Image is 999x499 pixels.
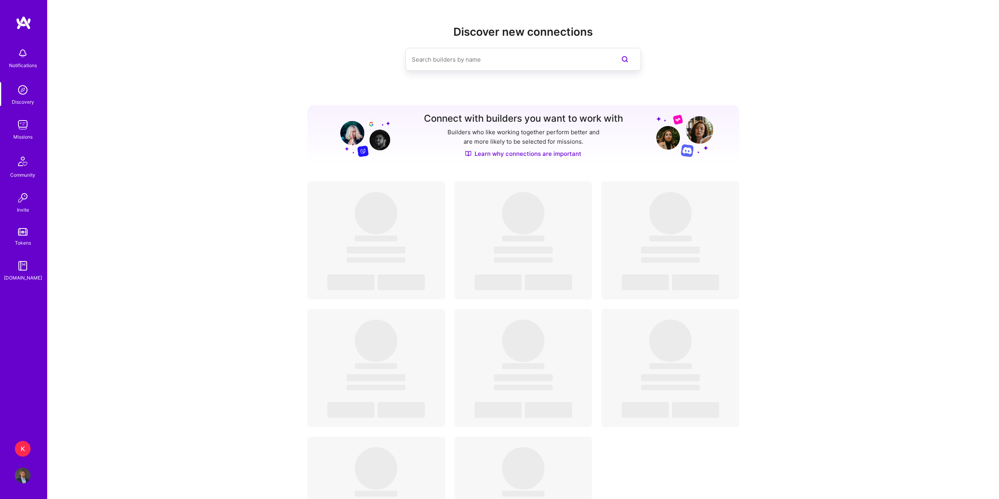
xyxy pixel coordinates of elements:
[494,257,553,263] span: ‌
[15,82,31,98] img: discovery
[641,257,700,263] span: ‌
[378,274,425,290] span: ‌
[355,491,397,497] span: ‌
[4,274,42,282] div: [DOMAIN_NAME]
[494,374,553,381] span: ‌
[15,258,31,274] img: guide book
[475,274,522,290] span: ‌
[622,274,669,290] span: ‌
[502,491,544,497] span: ‌
[641,247,700,254] span: ‌
[649,320,692,362] span: ‌
[378,402,425,418] span: ‌
[475,402,522,418] span: ‌
[333,114,390,157] img: Grow your network
[641,385,700,390] span: ‌
[13,441,33,457] a: K
[15,468,31,483] img: User Avatar
[465,150,581,158] a: Learn why connections are important
[502,192,544,234] span: ‌
[672,402,719,418] span: ‌
[307,26,739,38] h2: Discover new connections
[502,363,544,369] span: ‌
[502,447,544,490] span: ‌
[355,320,397,362] span: ‌
[355,447,397,490] span: ‌
[494,247,553,254] span: ‌
[502,236,544,241] span: ‌
[502,320,544,362] span: ‌
[15,239,31,247] div: Tokens
[424,113,623,124] h3: Connect with builders you want to work with
[347,374,405,381] span: ‌
[656,114,713,157] img: Grow your network
[18,228,27,236] img: tokens
[355,363,397,369] span: ‌
[13,152,32,171] img: Community
[465,150,471,157] img: Discover
[494,385,553,390] span: ‌
[622,402,669,418] span: ‌
[15,441,31,457] div: K
[446,128,601,146] p: Builders who like working together perform better and are more likely to be selected for missions.
[620,55,630,64] i: icon SearchPurple
[347,247,405,254] span: ‌
[672,274,719,290] span: ‌
[649,363,692,369] span: ‌
[13,133,33,141] div: Missions
[347,385,405,390] span: ‌
[15,46,31,61] img: bell
[15,190,31,206] img: Invite
[10,171,35,179] div: Community
[13,468,33,483] a: User Avatar
[12,98,34,106] div: Discovery
[355,192,397,234] span: ‌
[16,16,31,30] img: logo
[525,274,572,290] span: ‌
[525,402,572,418] span: ‌
[355,236,397,241] span: ‌
[15,117,31,133] img: teamwork
[327,402,374,418] span: ‌
[9,61,37,69] div: Notifications
[347,257,405,263] span: ‌
[327,274,374,290] span: ‌
[641,374,700,381] span: ‌
[649,236,692,241] span: ‌
[649,192,692,234] span: ‌
[412,49,603,69] input: Search builders by name
[17,206,29,214] div: Invite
